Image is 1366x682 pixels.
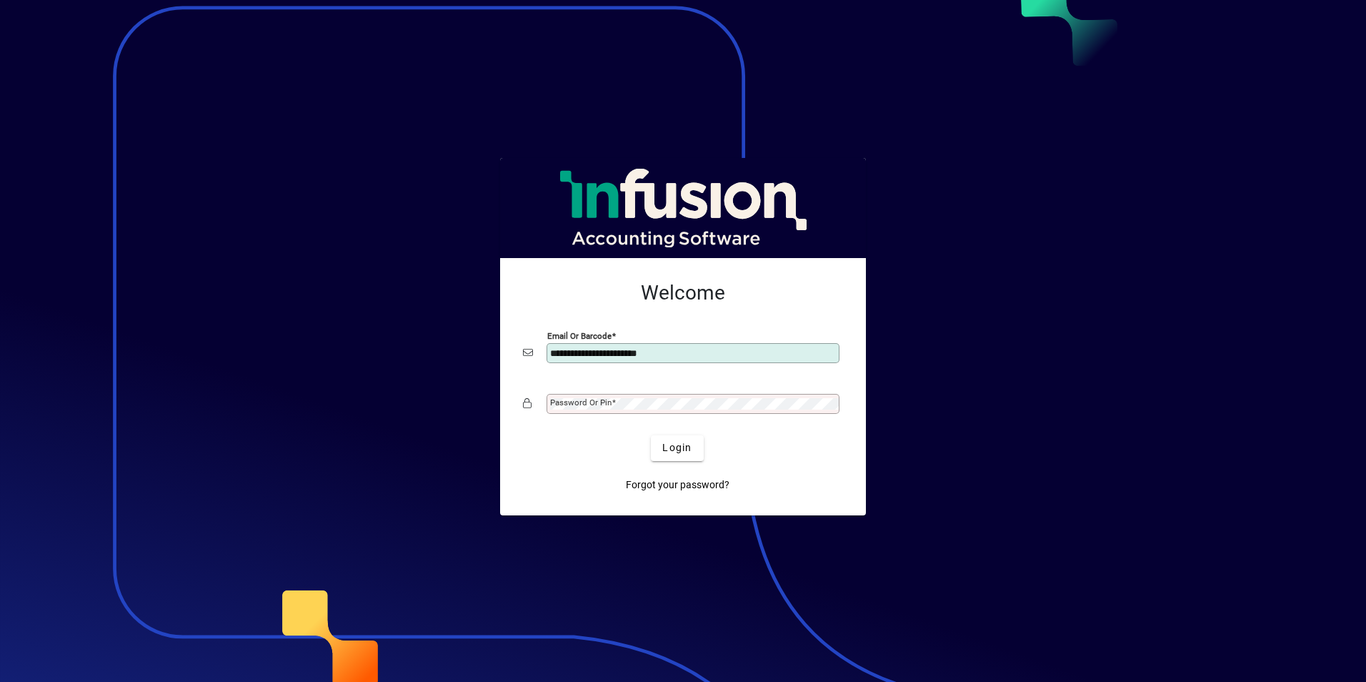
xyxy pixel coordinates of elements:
span: Forgot your password? [626,478,729,493]
a: Forgot your password? [620,473,735,498]
mat-label: Password or Pin [550,397,612,407]
span: Login [662,440,692,455]
mat-label: Email or Barcode [547,330,612,340]
button: Login [651,435,703,461]
h2: Welcome [523,281,843,305]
